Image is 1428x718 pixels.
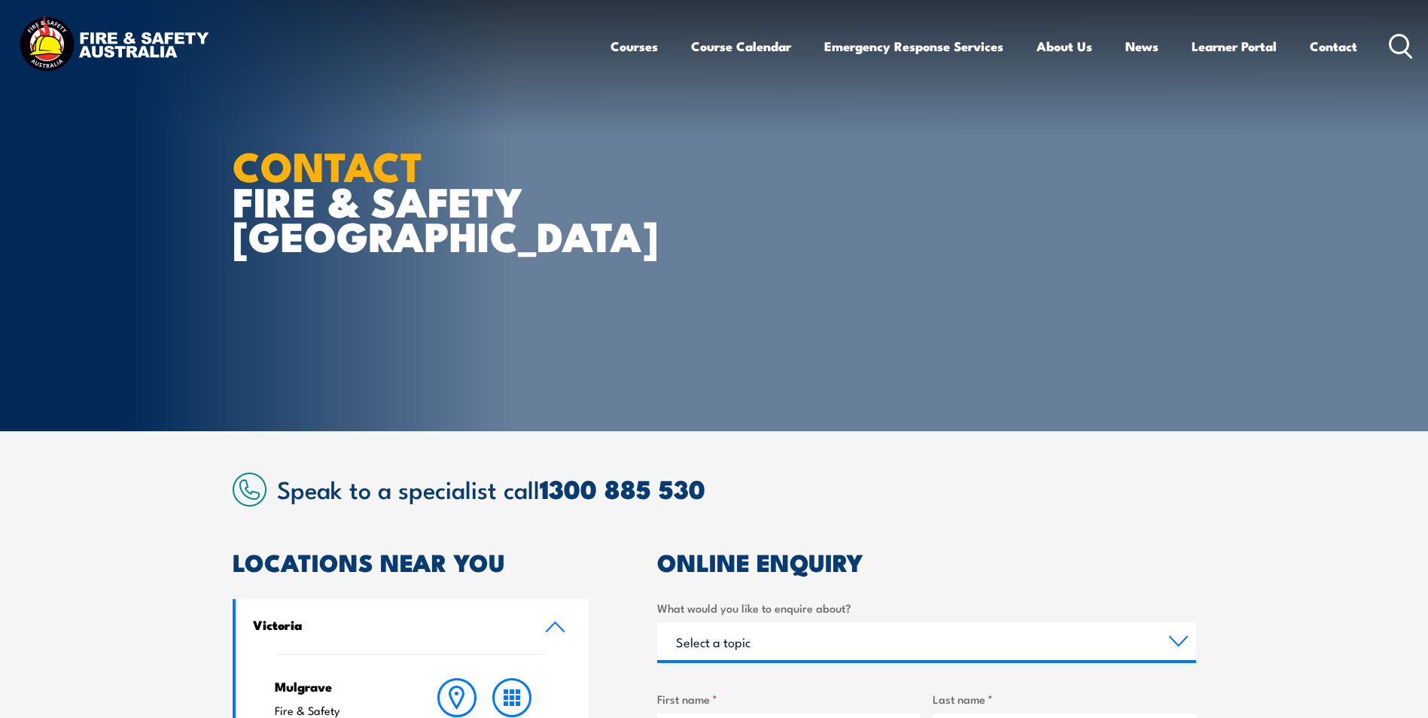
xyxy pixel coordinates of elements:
[233,133,423,196] strong: CONTACT
[277,475,1196,502] h2: Speak to a specialist call
[657,599,1196,616] label: What would you like to enquire about?
[1037,26,1092,66] a: About Us
[1192,26,1277,66] a: Learner Portal
[691,26,791,66] a: Course Calendar
[1310,26,1357,66] a: Contact
[275,678,400,695] h4: Mulgrave
[657,690,921,707] label: First name
[824,26,1003,66] a: Emergency Response Services
[657,551,1196,572] h2: ONLINE ENQUIRY
[540,468,705,508] a: 1300 885 530
[236,599,589,654] a: Victoria
[233,148,604,253] h1: FIRE & SAFETY [GEOGRAPHIC_DATA]
[933,690,1196,707] label: Last name
[233,551,589,572] h2: LOCATIONS NEAR YOU
[610,26,658,66] a: Courses
[1125,26,1159,66] a: News
[253,616,522,633] h4: Victoria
